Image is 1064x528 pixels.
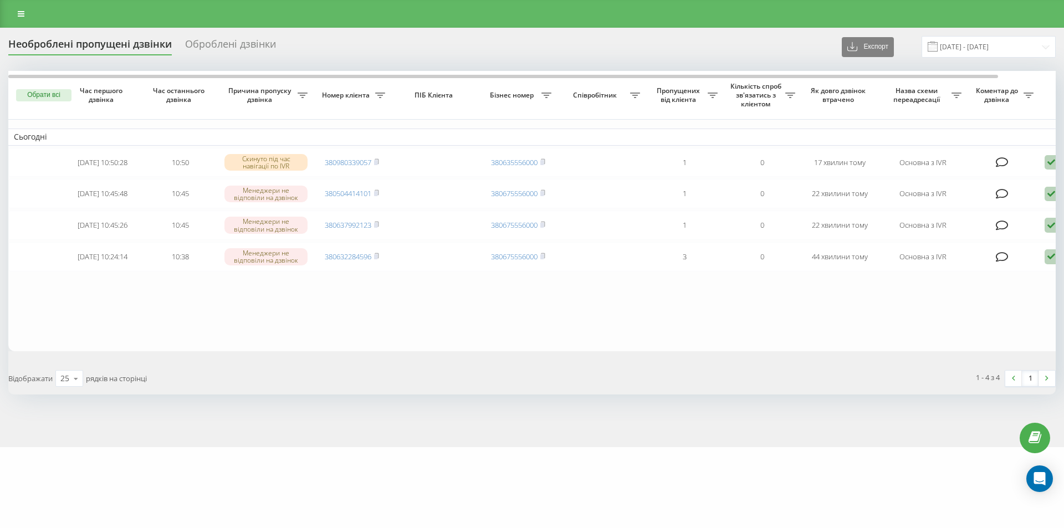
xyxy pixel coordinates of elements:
[646,179,723,208] td: 1
[141,211,219,240] td: 10:45
[325,252,371,262] a: 380632284596
[224,154,308,171] div: Скинуто під час навігації по IVR
[325,220,371,230] a: 380637992123
[562,91,630,100] span: Співробітник
[801,242,878,271] td: 44 хвилини тому
[64,211,141,240] td: [DATE] 10:45:26
[646,148,723,177] td: 1
[325,188,371,198] a: 380504414101
[878,211,967,240] td: Основна з IVR
[651,86,708,104] span: Пропущених від клієнта
[729,82,785,108] span: Кількість спроб зв'язатись з клієнтом
[400,91,470,100] span: ПІБ Клієнта
[64,242,141,271] td: [DATE] 10:24:14
[723,179,801,208] td: 0
[224,186,308,202] div: Менеджери не відповіли на дзвінок
[319,91,375,100] span: Номер клієнта
[646,242,723,271] td: 3
[224,248,308,265] div: Менеджери не відповіли на дзвінок
[73,86,132,104] span: Час першого дзвінка
[491,157,538,167] a: 380635556000
[224,217,308,233] div: Менеджери не відповіли на дзвінок
[86,373,147,383] span: рядків на сторінці
[723,242,801,271] td: 0
[8,373,53,383] span: Відображати
[810,86,869,104] span: Як довго дзвінок втрачено
[485,91,541,100] span: Бізнес номер
[801,179,878,208] td: 22 хвилини тому
[842,37,894,57] button: Експорт
[723,148,801,177] td: 0
[185,38,276,55] div: Оброблені дзвінки
[878,179,967,208] td: Основна з IVR
[141,148,219,177] td: 10:50
[723,211,801,240] td: 0
[801,211,878,240] td: 22 хвилини тому
[64,148,141,177] td: [DATE] 10:50:28
[60,373,69,384] div: 25
[325,157,371,167] a: 380980339057
[878,242,967,271] td: Основна з IVR
[1026,465,1053,492] div: Open Intercom Messenger
[491,188,538,198] a: 380675556000
[64,179,141,208] td: [DATE] 10:45:48
[141,179,219,208] td: 10:45
[976,372,1000,383] div: 1 - 4 з 4
[141,242,219,271] td: 10:38
[878,148,967,177] td: Основна з IVR
[801,148,878,177] td: 17 хвилин тому
[491,252,538,262] a: 380675556000
[16,89,71,101] button: Обрати всі
[1022,371,1039,386] a: 1
[150,86,210,104] span: Час останнього дзвінка
[884,86,952,104] span: Назва схеми переадресації
[973,86,1024,104] span: Коментар до дзвінка
[224,86,298,104] span: Причина пропуску дзвінка
[646,211,723,240] td: 1
[491,220,538,230] a: 380675556000
[8,38,172,55] div: Необроблені пропущені дзвінки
